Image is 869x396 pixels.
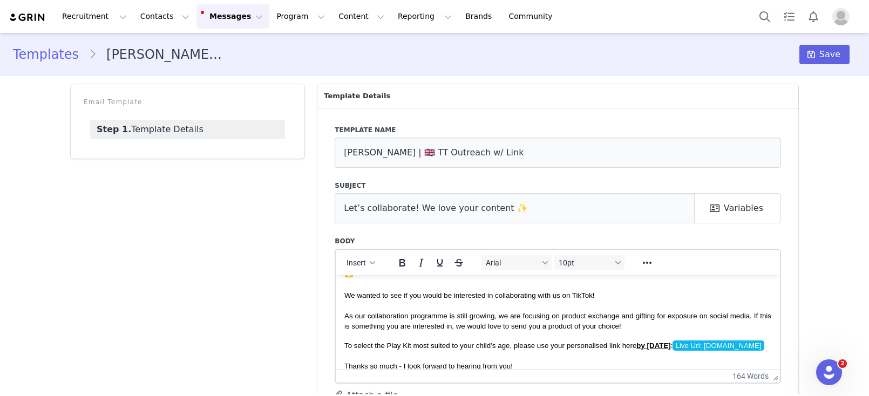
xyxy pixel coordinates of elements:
[777,4,801,29] a: Tasks
[816,359,842,385] iframe: Intercom live chat
[332,4,391,29] button: Content
[694,193,781,223] button: Variables
[347,258,366,267] span: Insert
[335,181,781,190] label: Subject
[13,45,89,64] a: Templates
[486,258,539,267] span: Arial
[9,16,259,24] span: We wanted to see if you would be interested in collaborating with us on TikTok!
[335,193,695,223] input: Add a subject line
[337,65,428,76] span: Live Url: [DOMAIN_NAME]
[301,66,335,74] strong: by [DATE]
[559,258,612,267] span: 10pt
[450,255,468,270] button: Strikethrough
[336,275,780,369] iframe: Rich Text Area
[335,125,781,135] label: Template name
[9,37,438,55] span: As our collaboration programme is still growing, we are focusing on product exchange and gifting ...
[196,4,269,29] button: Messages
[335,236,781,246] label: Body
[9,87,177,95] span: Thanks so much - I look forward to hearing from you!
[97,124,131,134] strong: Step 1.
[802,4,825,29] button: Notifications
[391,4,458,29] button: Reporting
[826,8,860,25] button: Profile
[769,370,780,383] div: Press the Up and Down arrow keys to resize the editor.
[431,255,449,270] button: Underline
[9,65,430,76] span: To select the Play Kit most suited to your child’s age, please use your personalised link here :
[838,359,847,368] span: 2
[317,84,798,108] p: Template Details
[9,12,46,23] img: grin logo
[459,4,501,29] a: Brands
[732,372,769,380] button: 164 words
[393,255,411,270] button: Bold
[412,255,430,270] button: Italic
[753,4,777,29] button: Search
[819,48,840,61] span: Save
[84,97,291,107] p: Email Template
[56,4,133,29] button: Recruitment
[134,4,196,29] button: Contacts
[799,45,850,64] button: Save
[554,255,624,270] button: Font sizes
[270,4,331,29] button: Program
[503,4,564,29] a: Community
[90,120,285,139] a: Template Details
[832,8,850,25] img: placeholder-profile.jpg
[335,138,781,168] input: Name your template
[342,255,379,270] button: Insert
[481,255,552,270] button: Fonts
[638,255,656,270] button: Reveal or hide additional toolbar items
